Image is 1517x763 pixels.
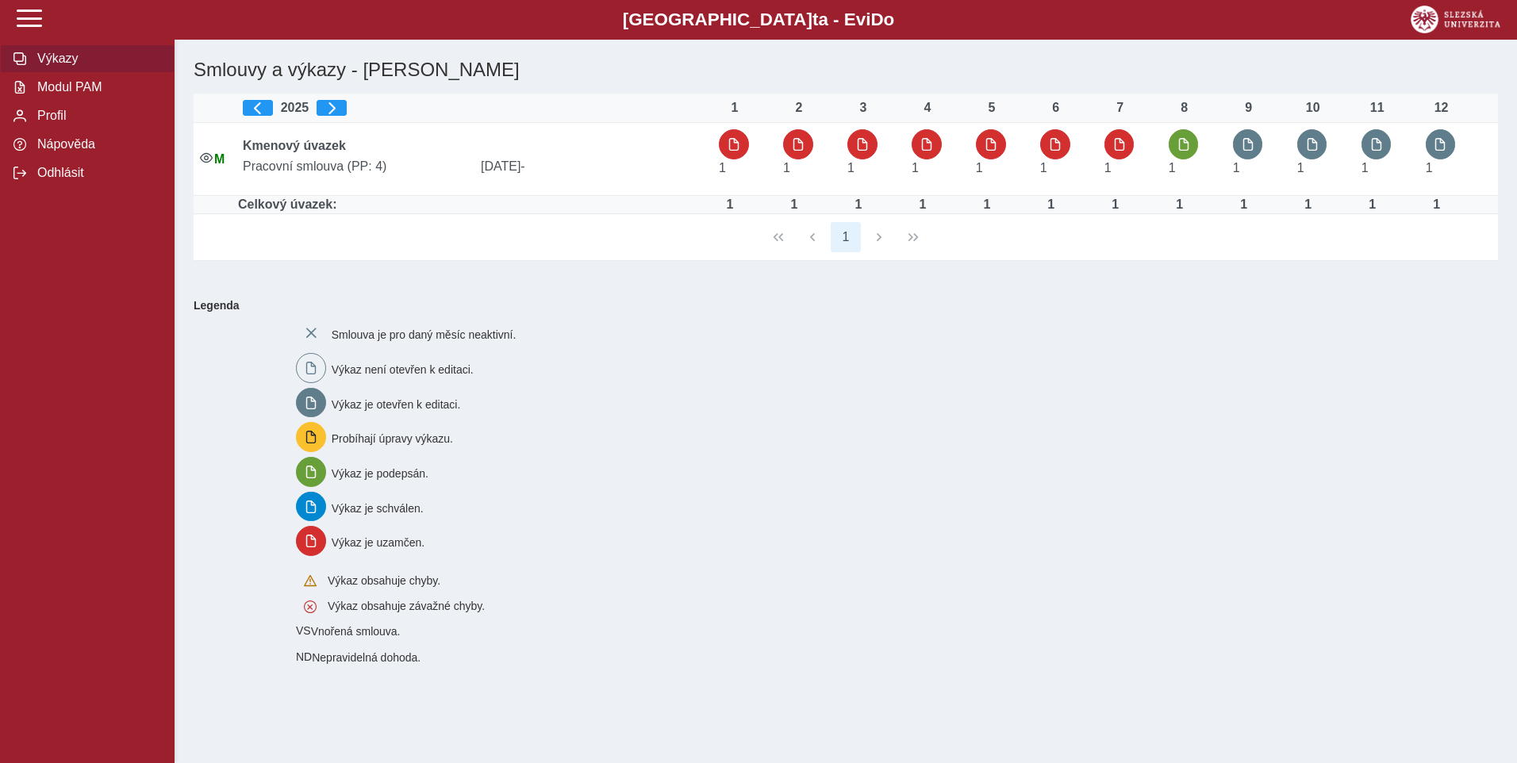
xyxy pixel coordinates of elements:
[332,328,517,341] span: Smlouva je pro daný měsíc neaktivní.
[1100,197,1131,212] div: Úvazek : 8 h / den. 40 h / týden.
[843,197,874,212] div: Úvazek : 8 h / den. 40 h / týden.
[1040,161,1047,174] span: Úvazek : 8 h / den. 40 h / týden.
[332,501,424,514] span: Výkaz je schválen.
[1361,101,1393,115] div: 11
[971,197,1003,212] div: Úvazek : 8 h / den. 40 h / týden.
[33,166,161,180] span: Odhlásit
[912,101,943,115] div: 4
[214,152,225,166] span: Údaje souhlasí s údaji v Magionu
[719,161,726,174] span: Úvazek : 8 h / den. 40 h / týden.
[187,293,1492,318] b: Legenda
[328,574,440,587] span: Výkaz obsahuje chyby.
[831,222,861,252] button: 1
[236,196,712,214] td: Celkový úvazek:
[1426,161,1433,174] span: Úvazek : 8 h / den. 40 h / týden.
[1421,197,1453,212] div: Úvazek : 8 h / den. 40 h / týden.
[1233,161,1240,174] span: Úvazek : 8 h / den. 40 h / týden.
[520,159,524,173] span: -
[1228,197,1260,212] div: Úvazek : 8 h / den. 40 h / týden.
[976,161,983,174] span: Úvazek : 8 h / den. 40 h / týden.
[296,650,312,663] span: Smlouva vnořená do kmene
[474,159,712,174] span: [DATE]
[783,161,790,174] span: Úvazek : 8 h / den. 40 h / týden.
[1104,101,1136,115] div: 7
[187,52,1285,87] h1: Smlouvy a výkazy - [PERSON_NAME]
[200,151,213,164] i: Smlouva je aktivní
[1292,197,1324,212] div: Úvazek : 8 h / den. 40 h / týden.
[296,624,311,637] span: Smlouva vnořená do kmene
[1169,161,1176,174] span: Úvazek : 8 h / den. 40 h / týden.
[1357,197,1388,212] div: Úvazek : 8 h / den. 40 h / týden.
[714,197,746,212] div: Úvazek : 8 h / den. 40 h / týden.
[332,467,428,480] span: Výkaz je podepsán.
[1233,101,1265,115] div: 9
[976,101,1008,115] div: 5
[1035,197,1067,212] div: Úvazek : 8 h / den. 40 h / týden.
[332,536,425,549] span: Výkaz je uzamčen.
[783,101,815,115] div: 2
[312,651,421,664] span: Nepravidelná dohoda.
[332,397,461,410] span: Výkaz je otevřen k editaci.
[48,10,1469,30] b: [GEOGRAPHIC_DATA] a - Evi
[1426,101,1457,115] div: 12
[243,139,346,152] b: Kmenový úvazek
[236,159,474,174] span: Pracovní smlouva (PP: 4)
[1164,197,1196,212] div: Úvazek : 8 h / den. 40 h / týden.
[812,10,818,29] span: t
[1169,101,1200,115] div: 8
[33,52,161,66] span: Výkazy
[33,80,161,94] span: Modul PAM
[1411,6,1500,33] img: logo_web_su.png
[907,197,939,212] div: Úvazek : 8 h / den. 40 h / týden.
[884,10,895,29] span: o
[1104,161,1112,174] span: Úvazek : 8 h / den. 40 h / týden.
[33,137,161,151] span: Nápověda
[328,600,485,612] span: Výkaz obsahuje závažné chyby.
[332,363,474,376] span: Výkaz není otevřen k editaci.
[33,109,161,123] span: Profil
[912,161,919,174] span: Úvazek : 8 h / den. 40 h / týden.
[1040,101,1072,115] div: 6
[870,10,883,29] span: D
[1361,161,1369,174] span: Úvazek : 8 h / den. 40 h / týden.
[847,161,855,174] span: Úvazek : 8 h / den. 40 h / týden.
[332,432,453,445] span: Probíhají úpravy výkazu.
[1297,101,1329,115] div: 10
[847,101,879,115] div: 3
[1297,161,1304,174] span: Úvazek : 8 h / den. 40 h / týden.
[243,100,706,116] div: 2025
[311,625,401,638] span: Vnořená smlouva.
[778,197,810,212] div: Úvazek : 8 h / den. 40 h / týden.
[719,101,751,115] div: 1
